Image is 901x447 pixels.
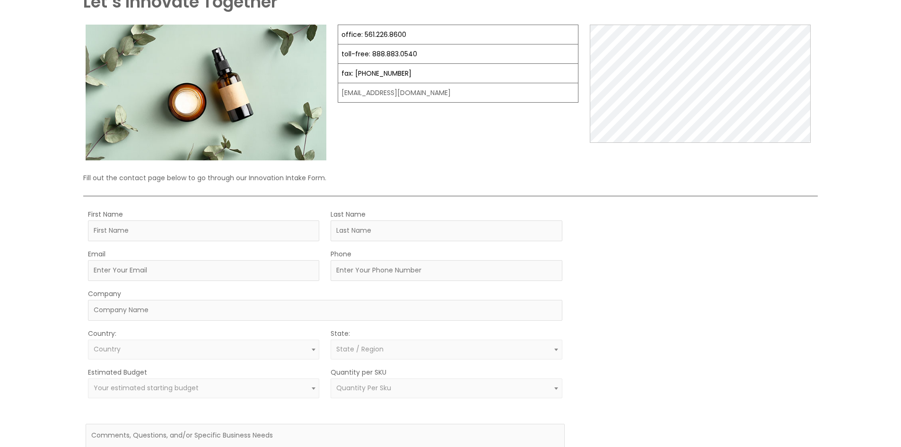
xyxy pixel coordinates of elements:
[94,383,199,393] span: Your estimated starting budget
[331,366,386,378] label: Quantity per SKU
[338,83,578,103] td: [EMAIL_ADDRESS][DOMAIN_NAME]
[341,69,411,78] a: fax: [PHONE_NUMBER]
[88,327,116,340] label: Country:
[341,49,417,59] a: toll-free: 888.883.0540
[83,172,817,184] p: Fill out the contact page below to go through our Innovation Intake Form.
[331,220,562,241] input: Last Name
[331,327,350,340] label: State:
[88,300,562,321] input: Company Name
[331,208,366,220] label: Last Name
[88,288,121,300] label: Company
[94,344,121,354] span: Country
[88,366,147,378] label: Estimated Budget
[331,248,351,260] label: Phone
[341,30,406,39] a: office: 561.226.8600
[331,260,562,281] input: Enter Your Phone Number
[336,344,384,354] span: State / Region
[88,208,123,220] label: First Name
[88,260,319,281] input: Enter Your Email
[88,220,319,241] input: First Name
[336,383,391,393] span: Quantity Per Sku
[86,25,326,160] img: Contact page image for private label skincare manufacturer Cosmetic solutions shows a skin care b...
[88,248,105,260] label: Email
